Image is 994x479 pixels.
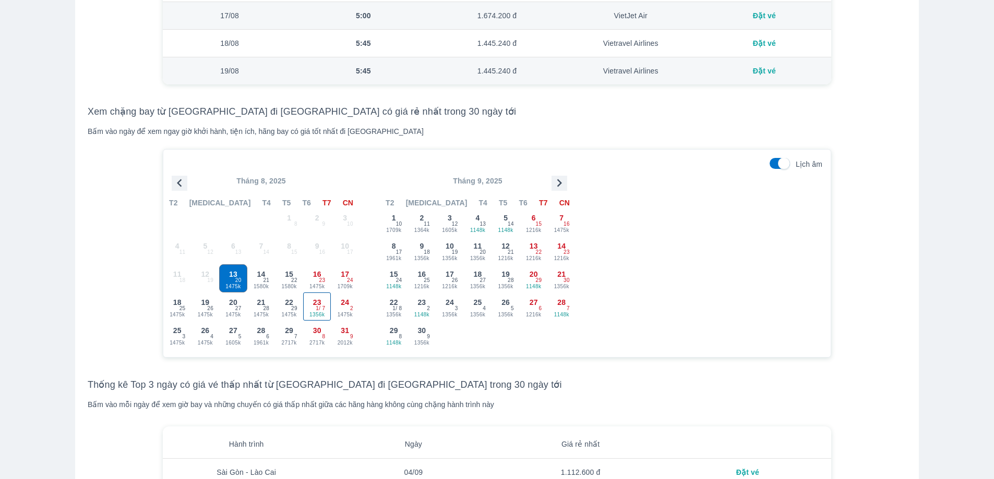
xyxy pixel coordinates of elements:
span: 24 [396,276,402,285]
span: 1148k [464,226,492,235]
span: 23 [564,248,570,256]
button: 41148k13 [464,208,492,236]
span: 3 [455,304,458,313]
span: 14 [257,269,266,279]
span: 1356k [464,283,492,291]
span: 25 [474,297,482,308]
span: 9 [420,241,424,251]
span: 1356k [436,254,463,263]
span: 30 [313,325,321,336]
span: 16 [313,269,321,279]
button: 151148k24 [380,264,408,292]
button: 251475k3 [163,321,191,349]
span: 28 [257,325,266,336]
span: 7 [294,333,297,341]
span: 1356k [380,311,408,319]
span: 1216k [409,283,436,291]
button: 51148k14 [492,208,520,236]
button: 291148k8 [380,321,408,349]
button: 312012k9 [331,321,359,349]
span: 25 [424,276,430,285]
span: T2 [386,198,394,208]
span: 8 [399,333,402,341]
button: 241475k2 [331,292,359,321]
span: 22 [285,297,293,308]
div: 5:00 [305,10,422,21]
span: 1356k [464,311,492,319]
span: 27 [235,304,242,313]
button: 231356k1/ 7 [303,292,331,321]
span: 1 / 7 [316,304,325,313]
span: [MEDICAL_DATA] [406,198,468,208]
div: Đặt vé [706,38,823,48]
div: Đặt vé [706,10,823,21]
span: 5 [511,304,514,313]
p: Tháng 9, 2025 [380,176,576,186]
button: 91356k18 [408,236,436,264]
span: CN [343,198,353,208]
span: 1961k [248,339,275,347]
button: 211356k30 [547,264,576,292]
span: 22 [390,297,398,308]
button: 281961k6 [247,321,276,349]
span: 26 [452,276,458,285]
span: 28 [557,297,566,308]
span: 1580k [276,283,303,291]
button: 61216k15 [520,208,548,236]
span: 1475k [331,311,358,319]
span: 29 [291,304,297,313]
button: 221475k29 [275,292,303,321]
span: 17 [446,269,454,279]
button: 191356k28 [492,264,520,292]
button: 201475k27 [219,292,247,321]
span: 16 [417,269,426,279]
span: 26 [501,297,510,308]
button: 211475k28 [247,292,276,321]
span: 29 [285,325,293,336]
button: 111356k20 [464,236,492,264]
span: 1148k [380,339,408,347]
button: 21364k11 [408,208,436,236]
button: 141580k21 [247,264,276,292]
span: 1475k [192,339,219,347]
span: 24 [446,297,454,308]
span: 1216k [548,254,575,263]
span: 10 [446,241,454,251]
span: 6 [266,333,269,341]
span: 3 [183,333,186,341]
span: 2717k [276,339,303,347]
span: 1 / 8 [392,304,402,313]
span: 24 [341,297,349,308]
span: 29 [536,276,542,285]
button: 131216k22 [520,236,548,264]
button: 101356k19 [436,236,464,264]
span: 21 [508,248,514,256]
span: 24 [347,276,353,285]
span: T4 [479,198,487,208]
span: 1475k [220,311,247,319]
span: 20 [235,276,242,285]
span: 8 [392,241,396,251]
button: 191475k26 [191,292,220,321]
span: 1216k [520,226,547,235]
span: 14 [557,241,566,251]
span: 1356k [436,311,463,319]
button: 141216k23 [547,236,576,264]
span: 6 [539,304,542,313]
span: 18 [173,297,182,308]
span: 1475k [276,311,303,319]
button: 302717k8 [303,321,331,349]
span: 1148k [492,226,519,235]
span: 1216k [520,311,547,319]
span: 7 [567,304,570,313]
span: 4 [476,213,480,223]
span: T5 [499,198,507,208]
span: 3 [448,213,452,223]
div: 5:45 [305,38,422,48]
p: Lịch âm [796,159,822,169]
button: 11709k10 [380,208,408,236]
div: Vietravel Airlines [572,66,689,76]
button: 171216k26 [436,264,464,292]
span: 1 [392,213,396,223]
span: 1356k [409,254,436,263]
